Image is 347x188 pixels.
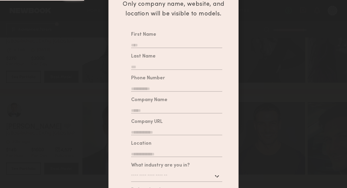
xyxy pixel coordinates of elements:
[131,32,156,37] div: First Name
[131,141,151,146] div: Location
[131,76,165,81] div: Phone Number
[131,120,163,124] div: Company URL
[131,54,156,59] div: Last Name
[131,98,167,103] div: Company Name
[131,163,190,168] div: What industry are you in?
